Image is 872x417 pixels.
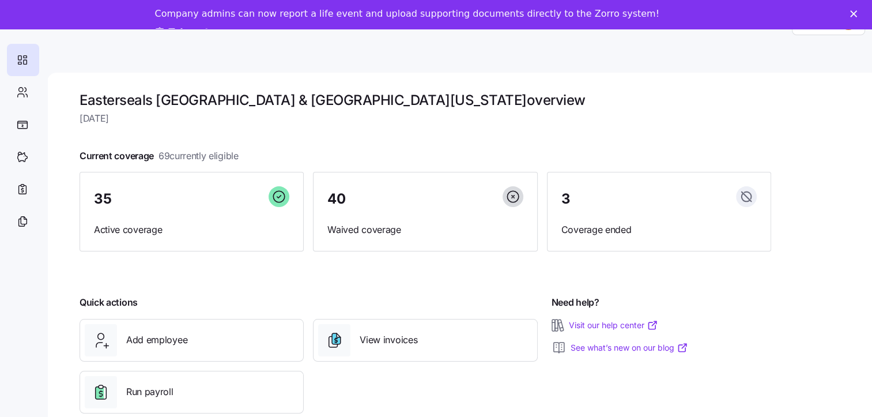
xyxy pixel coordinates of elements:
span: Need help? [552,295,599,310]
span: Run payroll [126,385,173,399]
a: Take a tour [155,27,227,39]
span: Quick actions [80,295,138,310]
span: [DATE] [80,111,771,126]
span: Current coverage [80,149,239,163]
span: Waived coverage [327,223,523,237]
span: Coverage ended [561,223,757,237]
div: Company admins can now report a life event and upload supporting documents directly to the Zorro ... [155,8,659,20]
span: 69 currently eligible [158,149,239,163]
h1: Easterseals [GEOGRAPHIC_DATA] & [GEOGRAPHIC_DATA][US_STATE] overview [80,91,771,109]
a: See what’s new on our blog [571,342,688,354]
span: Add employee [126,333,187,347]
div: Close [850,10,862,17]
span: Active coverage [94,223,289,237]
a: Visit our help center [569,320,658,331]
span: 3 [561,192,571,206]
span: 35 [94,192,111,206]
span: View invoices [360,333,417,347]
span: 40 [327,192,345,206]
